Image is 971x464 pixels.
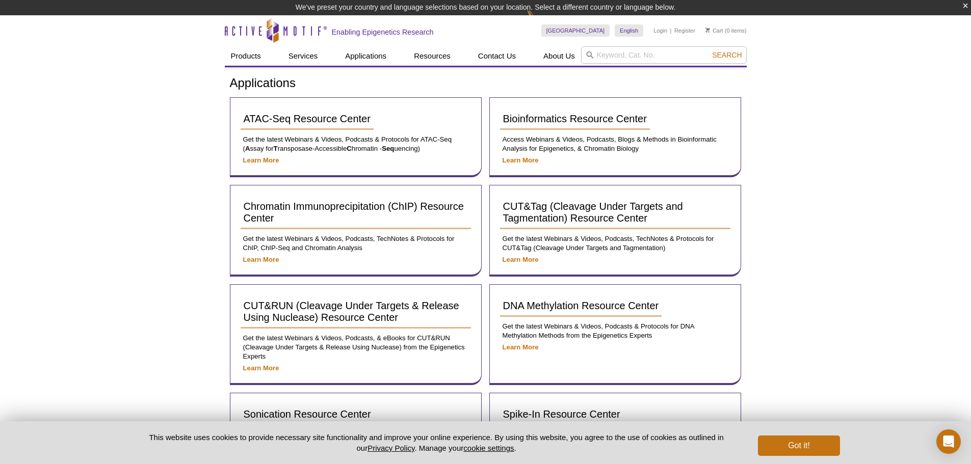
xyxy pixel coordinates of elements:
[503,201,683,224] span: CUT&Tag (Cleavage Under Targets and Tagmentation) Resource Center
[282,46,324,66] a: Services
[500,322,730,340] p: Get the latest Webinars & Videos, Podcasts & Protocols for DNA Methylation Methods from the Epige...
[382,145,394,152] strong: Seq
[581,46,747,64] input: Keyword, Cat. No.
[241,108,374,130] a: ATAC-Seq Resource Center
[245,145,250,152] strong: A
[347,145,352,152] strong: C
[705,24,747,37] li: (0 items)
[243,256,279,263] a: Learn More
[674,27,695,34] a: Register
[244,113,371,124] span: ATAC-Seq Resource Center
[537,46,581,66] a: About Us
[653,27,667,34] a: Login
[132,432,742,453] p: This website uses cookies to provide necessary site functionality and improve your online experie...
[243,364,279,372] a: Learn More
[274,145,278,152] strong: T
[503,256,539,263] a: Learn More
[225,46,267,66] a: Products
[230,76,742,91] h1: Applications
[712,51,742,59] span: Search
[705,27,723,34] a: Cart
[243,156,279,164] a: Learn More
[503,156,539,164] a: Learn More
[241,334,471,361] p: Get the latest Webinars & Videos, Podcasts, & eBooks for CUT&RUN (Cleavage Under Targets & Releas...
[709,50,745,60] button: Search
[500,295,662,317] a: DNA Methylation Resource Center
[339,46,392,66] a: Applications
[332,28,434,37] h2: Enabling Epigenetics Research
[463,444,514,452] button: cookie settings
[472,46,522,66] a: Contact Us
[241,196,471,229] a: Chromatin Immunoprecipitation (ChIP) Resource Center
[503,300,659,311] span: DNA Methylation Resource Center
[705,28,710,33] img: Your Cart
[244,408,371,420] span: Sonication Resource Center
[503,408,620,420] span: Spike-In Resource Center
[244,300,459,323] span: CUT&RUN (Cleavage Under Targets & Release Using Nuclease) Resource Center
[936,429,961,454] div: Open Intercom Messenger
[541,24,610,37] a: [GEOGRAPHIC_DATA]
[241,234,471,253] p: Get the latest Webinars & Videos, Podcasts, TechNotes & Protocols for ChIP, ChIP-Seq and Chromati...
[615,24,643,37] a: English
[500,403,623,425] a: Spike-In Resource Center
[758,435,839,456] button: Got it!
[244,201,464,224] span: Chromatin Immunoprecipitation (ChIP) Resource Center
[503,113,647,124] span: Bioinformatics Resource Center
[500,135,730,153] p: Access Webinars & Videos, Podcasts, Blogs & Methods in Bioinformatic Analysis for Epigenetics, & ...
[241,295,471,329] a: CUT&RUN (Cleavage Under Targets & Release Using Nuclease) Resource Center
[503,343,539,351] a: Learn More
[527,8,554,32] img: Change Here
[500,108,650,130] a: Bioinformatics Resource Center
[241,135,471,153] p: Get the latest Webinars & Videos, Podcasts & Protocols for ATAC-Seq ( ssay for ransposase-Accessi...
[241,403,374,425] a: Sonication Resource Center
[500,196,730,229] a: CUT&Tag (Cleavage Under Targets and Tagmentation) Resource Center
[500,234,730,253] p: Get the latest Webinars & Videos, Podcasts, TechNotes & Protocols for CUT&Tag (Cleavage Under Tar...
[670,24,672,37] li: |
[368,444,414,452] a: Privacy Policy
[408,46,457,66] a: Resources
